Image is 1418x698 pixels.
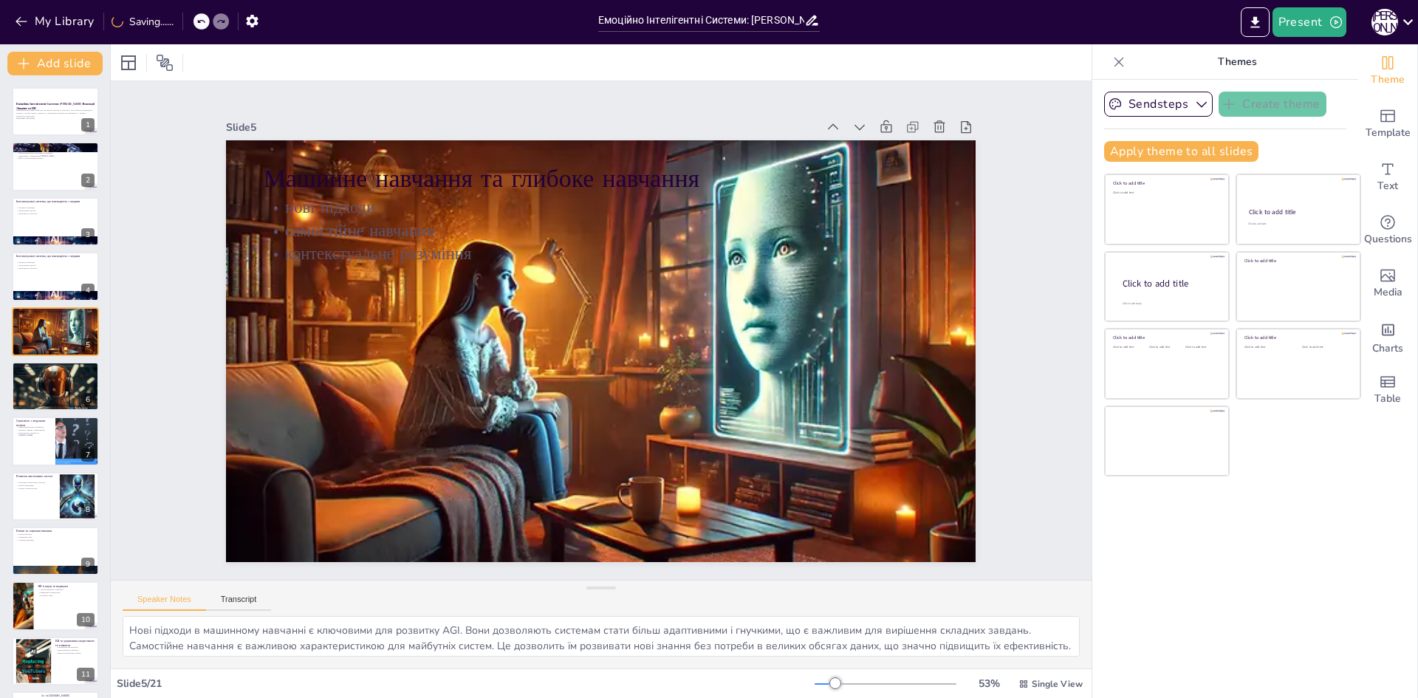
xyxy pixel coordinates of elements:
[1149,346,1182,349] div: Click to add text
[1302,346,1349,349] div: Click to add text
[117,51,140,75] div: Layout
[1241,7,1270,37] button: Export to PowerPoint
[16,254,95,259] p: Інтелектуальні системи, що взаємодіють з людьми
[12,197,99,246] div: 3
[16,103,95,111] strong: Емоційно Інтелігентні Системи: [PERSON_NAME] Взаємодії Людини та ШІ
[16,371,95,374] p: вплив на індустрії
[55,646,95,649] p: управління енергетикою
[1032,678,1083,690] span: Single View
[280,127,955,233] p: Машинне навчання та глибоке навчання
[81,174,95,187] div: 2
[1374,284,1402,301] span: Media
[1366,125,1411,141] span: Template
[1374,391,1401,407] span: Table
[249,82,838,158] div: Slide 5
[16,261,95,264] p: емоційна взаємодія
[16,429,51,432] p: допомога людям з інвалідністю
[1371,7,1398,37] button: О [PERSON_NAME]
[1358,97,1417,151] div: Add ready made slides
[1104,92,1213,117] button: Sendsteps
[81,284,95,297] div: 4
[16,316,95,319] p: самостійне навчання
[1123,277,1217,290] div: Click to add title
[16,529,95,533] p: Етичні та соціальні виклики
[55,649,95,651] p: відновлювальні джерела
[16,319,95,322] p: контекстуальне розуміння
[55,651,95,654] p: прогнозування змін клімату
[81,118,95,131] div: 1
[16,117,95,120] p: Generated with [URL]
[16,487,55,490] p: складні умови роботи
[38,593,95,596] p: розробка ліків
[275,185,948,278] p: самостійне навчання
[16,309,95,314] p: Машинне навчання та глибоке навчання
[1113,180,1219,186] div: Click to add title
[1113,335,1219,341] div: Click to add title
[273,208,946,301] p: контекстуальне розуміння
[12,417,99,465] div: 7
[1248,222,1346,226] div: Click to add text
[1113,346,1146,349] div: Click to add text
[38,584,95,589] p: ШІ в науці та медицині
[16,313,95,316] p: нові підходи
[16,206,95,209] p: емоційна взаємодія
[81,558,95,571] div: 9
[1358,257,1417,310] div: Add images, graphics, shapes or video
[16,264,95,267] p: продуктивні діалоги
[7,52,103,75] button: Add slide
[117,677,815,691] div: Slide 5 / 21
[16,369,95,372] p: створення нового контенту
[1123,301,1216,305] div: Click to add body
[123,616,1080,657] textarea: Нові підходи в машинному навчанні є ключовими для розвитку AGI. Вони дозволяють системам стати бі...
[16,151,95,154] p: AGI вирішуватиме різноманітні завдання
[1273,7,1346,37] button: Present
[11,10,100,33] button: My Library
[12,307,99,356] div: 5
[16,109,95,117] p: Презентація розглядає майбутнє загального штучного інтелекту, його вплив на взаємодію з людьми, а...
[12,581,99,630] div: 10
[123,595,206,611] button: Speaker Notes
[16,420,51,428] p: Сумісність з людським мозком
[971,677,1007,691] div: 53 %
[112,15,174,29] div: Saving......
[12,252,99,301] div: 4
[1371,9,1398,35] div: О [PERSON_NAME]
[1358,151,1417,204] div: Add text boxes
[1371,72,1405,88] span: Theme
[16,157,95,160] p: AGI та технологічний прогрес
[1358,204,1417,257] div: Get real-time input from your audience
[16,364,95,369] p: Генеративний ШІ
[16,374,95,377] p: нові концепції
[48,694,69,698] strong: [DOMAIN_NAME]
[16,474,55,479] p: Розвиток автономних систем
[1372,341,1403,357] span: Charts
[81,228,95,242] div: 3
[12,362,99,411] div: 6
[38,591,95,594] p: виявлення захворювань
[16,538,95,541] p: соціальні виклики
[16,267,95,270] p: адаптація до настроїв
[16,431,51,437] p: синергія між людьми та [PERSON_NAME]
[12,527,99,575] div: 9
[1377,178,1398,194] span: Text
[156,54,174,72] span: Position
[81,503,95,516] div: 8
[77,668,95,681] div: 11
[16,533,95,536] p: етичні питання
[1131,44,1343,80] p: Themes
[55,639,95,647] p: ШІ та управління енергетикою та кліматом
[77,613,95,626] div: 10
[1358,363,1417,417] div: Add a table
[1219,92,1326,117] button: Create theme
[12,87,99,136] div: 1
[598,10,804,31] input: Insert title
[1358,310,1417,363] div: Add charts and graphs
[16,481,55,484] p: автономні транспортні системи
[81,338,95,352] div: 5
[12,142,99,191] div: 2
[16,484,55,487] p: роботи-помічники
[81,393,95,406] div: 6
[81,448,95,462] div: 7
[16,145,95,149] p: Загальний штучний інтелект (AGI)
[1113,191,1219,195] div: Click to add text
